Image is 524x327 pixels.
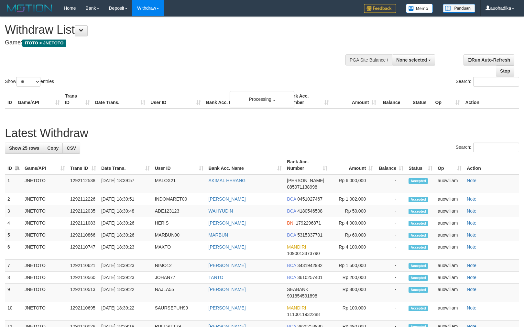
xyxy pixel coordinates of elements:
td: 1292110747 [68,241,99,260]
span: Accepted [409,221,428,226]
a: Note [467,178,476,183]
a: [PERSON_NAME] [209,196,246,202]
span: Copy 5315337701 to clipboard [297,232,322,238]
span: [PERSON_NAME] [287,178,324,183]
th: Balance: activate to sort column ascending [376,156,406,174]
a: [PERSON_NAME] [209,287,246,292]
select: Showentries [16,77,40,87]
td: auowiliam [435,284,464,302]
td: auowiliam [435,205,464,217]
td: auowiliam [435,174,464,193]
td: MAXTO [152,241,206,260]
a: [PERSON_NAME] [209,305,246,310]
td: [DATE] 18:39:23 [99,241,152,260]
th: Op: activate to sort column ascending [435,156,464,174]
a: Note [467,305,476,310]
td: Rp 1,002,000 [330,193,376,205]
a: [PERSON_NAME] [209,220,246,226]
th: Amount: activate to sort column ascending [330,156,376,174]
img: Button%20Memo.svg [406,4,433,13]
span: Accepted [409,197,428,202]
label: Search: [456,77,519,87]
a: Stop [496,65,514,76]
td: 1 [5,174,22,193]
td: JOHAN77 [152,272,206,284]
td: Rp 6,000,000 [330,174,376,193]
th: Action [463,90,519,109]
td: auowiliam [435,193,464,205]
a: AKIMAL HERANG [209,178,246,183]
h4: Game: [5,40,343,46]
td: 2 [5,193,22,205]
span: Copy [47,146,59,151]
td: 8 [5,272,22,284]
td: 7 [5,260,22,272]
td: - [376,205,406,217]
td: ADE123123 [152,205,206,217]
input: Search: [473,143,519,152]
span: ITOTO > JNETOTO [22,40,66,47]
td: [DATE] 18:39:26 [99,229,152,241]
td: - [376,302,406,321]
th: Amount [332,90,379,109]
a: Note [467,196,476,202]
td: [DATE] 18:39:22 [99,302,152,321]
td: - [376,174,406,193]
td: 6 [5,241,22,260]
span: BCA [287,232,296,238]
td: JNETOTO [22,284,68,302]
span: CSV [67,146,76,151]
span: Accepted [409,209,428,214]
td: 1292110866 [68,229,99,241]
td: auowiliam [435,229,464,241]
td: - [376,229,406,241]
a: Note [467,232,476,238]
td: JNETOTO [22,193,68,205]
span: SEABANK [287,287,308,292]
td: JNETOTO [22,205,68,217]
button: None selected [392,54,435,65]
td: Rp 1,500,000 [330,260,376,272]
td: 3 [5,205,22,217]
td: auowiliam [435,272,464,284]
span: Copy 901854591898 to clipboard [287,293,317,298]
label: Show entries [5,77,54,87]
input: Search: [473,77,519,87]
td: [DATE] 18:39:23 [99,272,152,284]
td: 1292111083 [68,217,99,229]
span: BNI [287,220,294,226]
td: auowiliam [435,241,464,260]
span: BCA [287,263,296,268]
th: ID [5,90,15,109]
a: TANTO [209,275,224,280]
th: Op [433,90,463,109]
span: Accepted [409,306,428,311]
a: Run Auto-Refresh [464,54,514,65]
th: Status: activate to sort column ascending [406,156,435,174]
th: Status [410,90,433,109]
td: auowiliam [435,302,464,321]
td: auowiliam [435,260,464,272]
span: Accepted [409,233,428,238]
td: MALOX21 [152,174,206,193]
span: Accepted [409,287,428,293]
a: CSV [62,143,80,154]
a: Show 25 rows [5,143,43,154]
span: Copy 3610257401 to clipboard [297,275,322,280]
span: Copy 1090013373790 to clipboard [287,251,320,256]
td: JNETOTO [22,260,68,272]
th: Trans ID: activate to sort column ascending [68,156,99,174]
span: Copy 4180546508 to clipboard [297,208,322,214]
span: BCA [287,275,296,280]
span: None selected [396,57,427,63]
th: Game/API: activate to sort column ascending [22,156,68,174]
span: Copy 3431942982 to clipboard [297,263,322,268]
span: MANDIRI [287,305,306,310]
span: BCA [287,196,296,202]
th: Game/API [15,90,62,109]
th: Bank Acc. Name [203,90,284,109]
img: panduan.png [443,4,475,13]
td: SAURSEPUH99 [152,302,206,321]
td: 1292112226 [68,193,99,205]
td: 1292110513 [68,284,99,302]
